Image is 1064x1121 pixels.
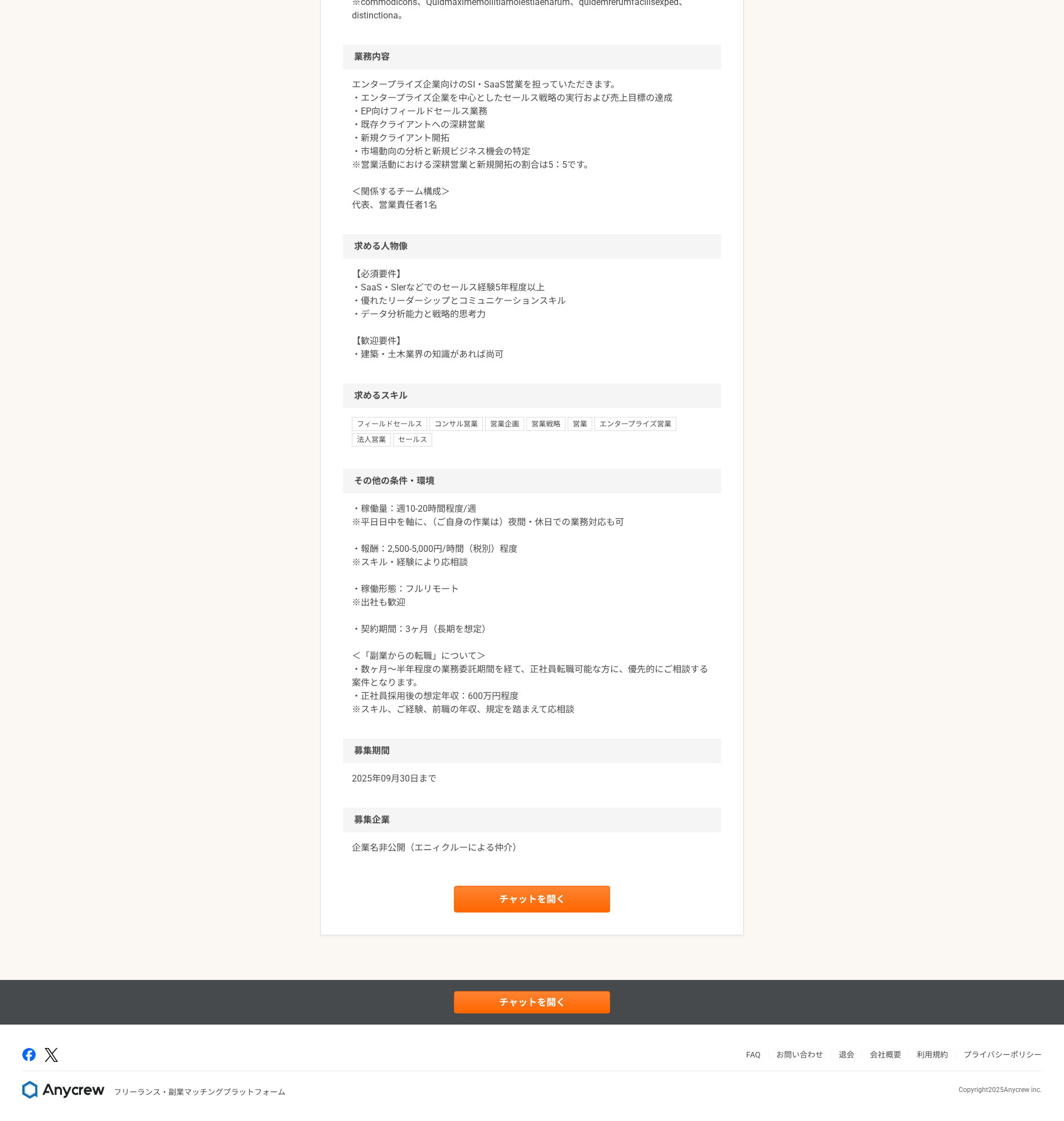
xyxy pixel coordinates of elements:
[393,433,432,447] span: セールス
[352,268,712,361] p: 【必須要件】 ・SaaS・SIerなどでのセールス経験5年程度以上 ・優れたリーダーシップとコミュニケーションスキル ・データ分析能力と戦略的思考力 【歓迎要件】 ・建築・土木業界の知識があれば尚可
[959,1085,1042,1095] p: Copyright 2025 Anycrew inc.
[429,417,483,430] span: コンサル営業
[352,841,712,855] a: 企業名非公開（エニィクルーによる仲介）
[746,1050,761,1059] a: FAQ
[45,1048,58,1062] img: x-391a3a86.png
[454,991,610,1013] a: チャットを開く
[964,1050,1042,1059] a: プライバシーポリシー
[917,1050,948,1059] a: 利用規約
[343,384,721,408] h2: 求めるスキル
[352,433,391,447] span: 法人営業
[594,417,676,430] span: エンタープライズ営業
[343,45,721,69] h2: 業務内容
[343,234,721,259] h2: 求める人物像
[352,772,712,785] p: 2025年09月30日まで
[352,417,427,430] span: フィールドセールス
[114,1086,286,1098] p: フリーランス・副業マッチングプラットフォーム
[526,417,565,430] span: 営業戦略
[22,1081,105,1099] img: 8DqYSo04kwAAAAASUVORK5CYII=
[343,469,721,493] h2: その他の条件・環境
[343,739,721,763] h2: 募集期間
[776,1050,823,1059] a: お問い合わせ
[343,808,721,832] h2: 募集企業
[568,417,592,430] span: 営業
[352,78,712,212] p: エンタープライズ企業向けのSI・SaaS営業を担っていただきます。 ・エンタープライズ企業を中心としたセールス戦略の実行および売上目標の達成 ・EP向けフィールドセールス業務 ・既存クライアント...
[870,1050,901,1059] a: 会社概要
[485,417,524,430] span: 営業企画
[352,502,712,716] p: ・稼働量：週10-20時間程度/週 ※平日日中を軸に、（ご自身の作業は）夜間・休日での業務対応も可 ・報酬：2,500-5,000円/時間（税別）程度 ※スキル・経験により応相談 ・稼働形態：フ...
[454,886,610,913] a: チャットを開く
[22,1048,36,1061] img: facebook-2adfd474.png
[839,1050,854,1059] a: 退会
